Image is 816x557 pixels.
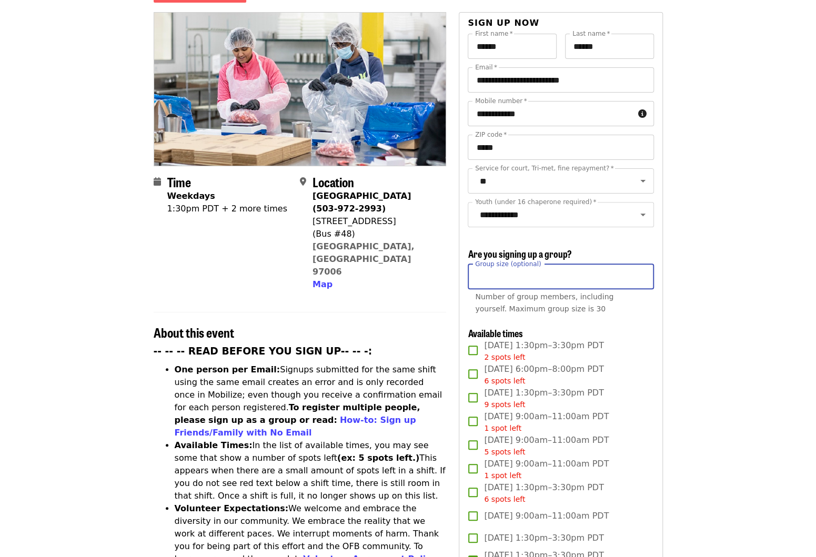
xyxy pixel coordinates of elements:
[154,346,372,357] strong: -- -- -- READ BEFORE YOU SIGN UP-- -- -:
[484,410,609,434] span: [DATE] 9:00am–11:00am PDT
[154,323,234,341] span: About this event
[484,363,603,387] span: [DATE] 6:00pm–8:00pm PDT
[313,279,333,289] span: Map
[313,278,333,291] button: Map
[313,191,411,214] strong: [GEOGRAPHIC_DATA] (503-972-2993)
[468,18,539,28] span: Sign up now
[468,247,571,260] span: Are you signing up a group?
[468,34,557,59] input: First name
[175,439,447,502] li: In the list of available times, you may see some that show a number of spots left This appears wh...
[468,101,633,126] input: Mobile number
[175,440,253,450] strong: Available Times:
[475,165,614,171] label: Service for court, Tri-met, fine repayment?
[167,202,287,215] div: 1:30pm PDT + 2 more times
[475,260,541,267] span: Group size (optional)
[484,458,609,481] span: [DATE] 9:00am–11:00am PDT
[475,31,513,37] label: First name
[484,532,603,544] span: [DATE] 1:30pm–3:30pm PDT
[636,207,650,222] button: Open
[468,135,653,160] input: ZIP code
[636,174,650,188] button: Open
[484,510,609,522] span: [DATE] 9:00am–11:00am PDT
[475,98,527,104] label: Mobile number
[175,363,447,439] li: Signups submitted for the same shift using the same email creates an error and is only recorded o...
[468,264,653,289] input: [object Object]
[484,387,603,410] span: [DATE] 1:30pm–3:30pm PDT
[175,503,289,513] strong: Volunteer Expectations:
[313,241,415,277] a: [GEOGRAPHIC_DATA], [GEOGRAPHIC_DATA] 97006
[484,424,521,432] span: 1 spot left
[475,64,497,70] label: Email
[484,471,521,480] span: 1 spot left
[484,353,525,361] span: 2 spots left
[484,448,525,456] span: 5 spots left
[565,34,654,59] input: Last name
[313,228,438,240] div: (Bus #48)
[484,495,525,503] span: 6 spots left
[167,191,215,201] strong: Weekdays
[300,177,306,187] i: map-marker-alt icon
[638,109,647,119] i: circle-info icon
[475,131,507,138] label: ZIP code
[175,402,420,425] strong: To register multiple people, please sign up as a group or read:
[468,67,653,93] input: Email
[475,199,596,205] label: Youth (under 16 chaperone required)
[154,13,446,165] img: Oct/Nov/Dec - Beaverton: Repack/Sort (age 10+) organized by Oregon Food Bank
[468,326,522,340] span: Available times
[484,339,603,363] span: [DATE] 1:30pm–3:30pm PDT
[337,453,419,463] strong: (ex: 5 spots left.)
[154,177,161,187] i: calendar icon
[572,31,610,37] label: Last name
[484,434,609,458] span: [DATE] 9:00am–11:00am PDT
[167,173,191,191] span: Time
[475,292,613,313] span: Number of group members, including yourself. Maximum group size is 30
[313,215,438,228] div: [STREET_ADDRESS]
[484,377,525,385] span: 6 spots left
[484,481,603,505] span: [DATE] 1:30pm–3:30pm PDT
[175,364,280,374] strong: One person per Email:
[313,173,354,191] span: Location
[175,415,416,438] a: How-to: Sign up Friends/Family with No Email
[484,400,525,409] span: 9 spots left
